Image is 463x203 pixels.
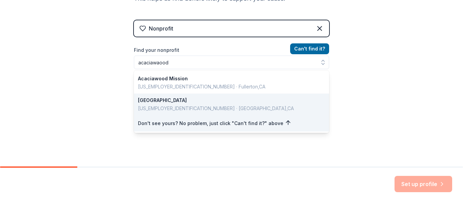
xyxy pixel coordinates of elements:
div: Acaciawood Mission [138,75,317,83]
div: Don't see yours? No problem, just click "Can't find it?" above [134,115,329,131]
input: Search by name, EIN, or city [134,56,329,69]
div: [US_EMPLOYER_IDENTIFICATION_NUMBER] · [GEOGRAPHIC_DATA] , CA [138,104,317,113]
div: [US_EMPLOYER_IDENTIFICATION_NUMBER] · Fullerton , CA [138,83,317,91]
div: [GEOGRAPHIC_DATA] [138,96,317,104]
